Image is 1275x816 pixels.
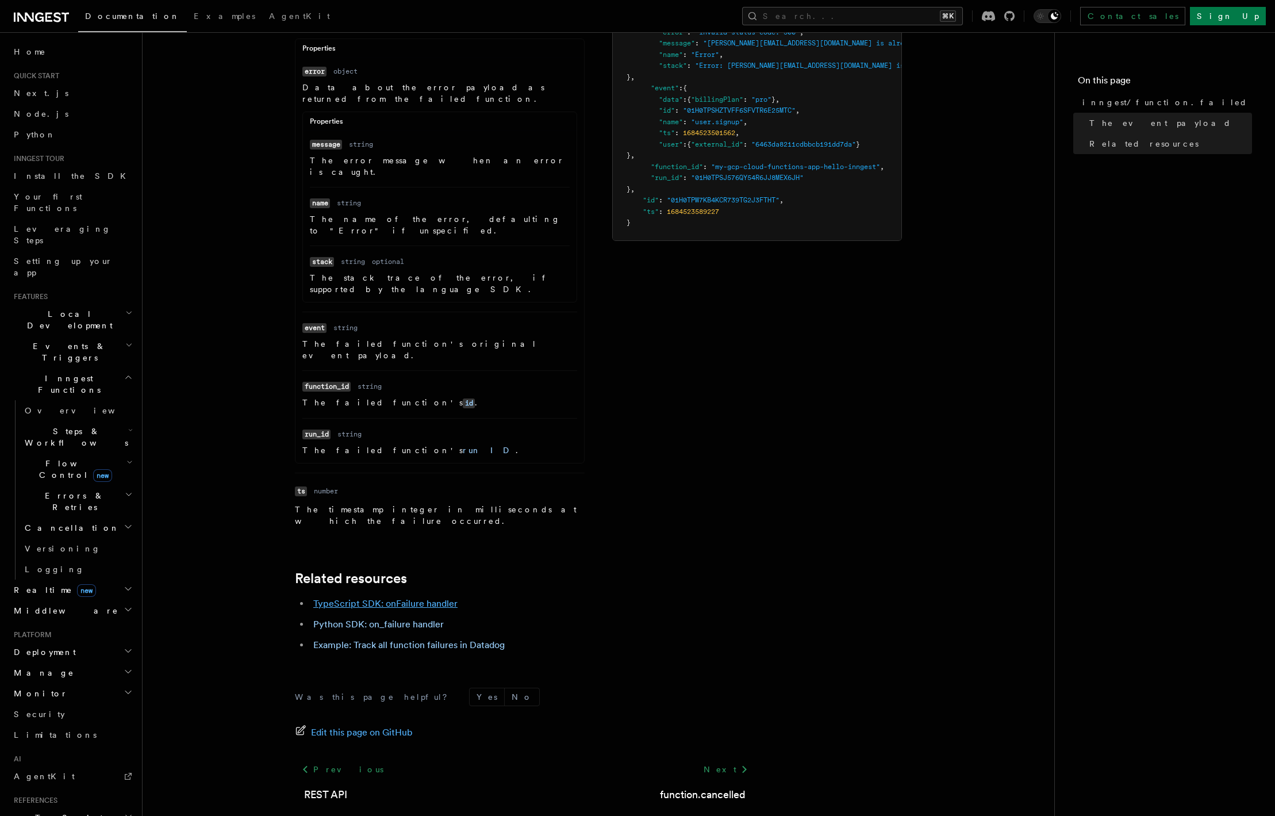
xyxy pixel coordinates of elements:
[9,704,135,725] a: Security
[310,198,330,208] code: name
[302,323,327,333] code: event
[687,140,691,148] span: {
[9,186,135,219] a: Your first Functions
[9,304,135,336] button: Local Development
[659,106,675,114] span: "id"
[25,406,143,415] span: Overview
[627,151,631,159] span: }
[372,257,404,266] dd: optional
[310,155,570,178] p: The error message when an error is caught.
[9,154,64,163] span: Inngest tour
[771,95,775,104] span: }
[703,163,707,171] span: :
[9,642,135,662] button: Deployment
[14,46,46,58] span: Home
[880,163,884,171] span: ,
[743,140,747,148] span: :
[751,95,771,104] span: "pro"
[9,667,74,679] span: Manage
[9,124,135,145] a: Python
[9,251,135,283] a: Setting up your app
[9,683,135,704] button: Monitor
[9,725,135,745] a: Limitations
[631,185,635,193] span: ,
[295,691,455,703] p: Was this page helpful?
[262,3,337,31] a: AgentKit
[659,208,663,216] span: :
[9,688,68,699] span: Monitor
[14,89,68,98] span: Next.js
[659,129,675,137] span: "ts"
[9,630,52,639] span: Platform
[9,219,135,251] a: Leveraging Steps
[9,373,124,396] span: Inngest Functions
[659,51,683,59] span: "name"
[78,3,187,32] a: Documentation
[14,171,133,181] span: Install the SDK
[691,95,743,104] span: "billingPlan"
[1089,117,1231,129] span: The event payload
[719,51,723,59] span: ,
[302,67,327,76] code: error
[9,308,125,331] span: Local Development
[295,759,390,780] a: Previous
[303,117,577,131] div: Properties
[743,95,747,104] span: :
[659,95,683,104] span: "data"
[304,787,347,803] a: REST API
[691,51,719,59] span: "Error"
[683,140,687,148] span: :
[77,584,96,597] span: new
[333,67,358,76] dd: object
[631,73,635,81] span: ,
[651,174,683,182] span: "run_id"
[194,12,255,21] span: Examples
[14,109,68,118] span: Node.js
[683,51,687,59] span: :
[337,198,361,208] dd: string
[310,140,342,150] code: message
[683,84,687,92] span: {
[9,662,135,683] button: Manage
[691,174,804,182] span: "01H0TPSJ576QY54R6JJ8MEX6JH"
[341,257,365,266] dd: string
[358,382,382,391] dd: string
[703,39,1150,47] span: "[PERSON_NAME][EMAIL_ADDRESS][DOMAIN_NAME] is already a list member. Use PUT to insert or update ...
[14,730,97,740] span: Limitations
[310,272,570,295] p: The stack trace of the error, if supported by the language SDK.
[675,106,679,114] span: :
[683,95,687,104] span: :
[711,163,880,171] span: "my-gcp-cloud-functions-app-hello-inngest"
[691,118,743,126] span: "user.signup"
[333,323,358,332] dd: string
[742,7,963,25] button: Search...⌘K
[940,10,956,22] kbd: ⌘K
[675,129,679,137] span: :
[9,754,21,764] span: AI
[1034,9,1061,23] button: Toggle dark mode
[9,41,135,62] a: Home
[93,469,112,482] span: new
[14,224,111,245] span: Leveraging Steps
[269,12,330,21] span: AgentKit
[313,598,458,609] a: TypeScript SDK: onFailure handler
[295,570,407,587] a: Related resources
[20,485,135,518] button: Errors & Retries
[695,39,699,47] span: :
[463,399,475,408] code: id
[627,185,631,193] span: }
[302,397,577,409] p: The failed function's .
[505,688,539,706] button: No
[20,453,135,485] button: Flow Controlnew
[14,772,75,781] span: AgentKit
[337,430,362,439] dd: string
[800,28,804,36] span: ,
[20,490,125,513] span: Errors & Retries
[643,196,659,204] span: "id"
[1080,7,1185,25] a: Contact sales
[310,257,334,267] code: stack
[796,106,800,114] span: ,
[302,338,577,361] p: The failed function's original event payload.
[14,130,56,139] span: Python
[20,518,135,538] button: Cancellation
